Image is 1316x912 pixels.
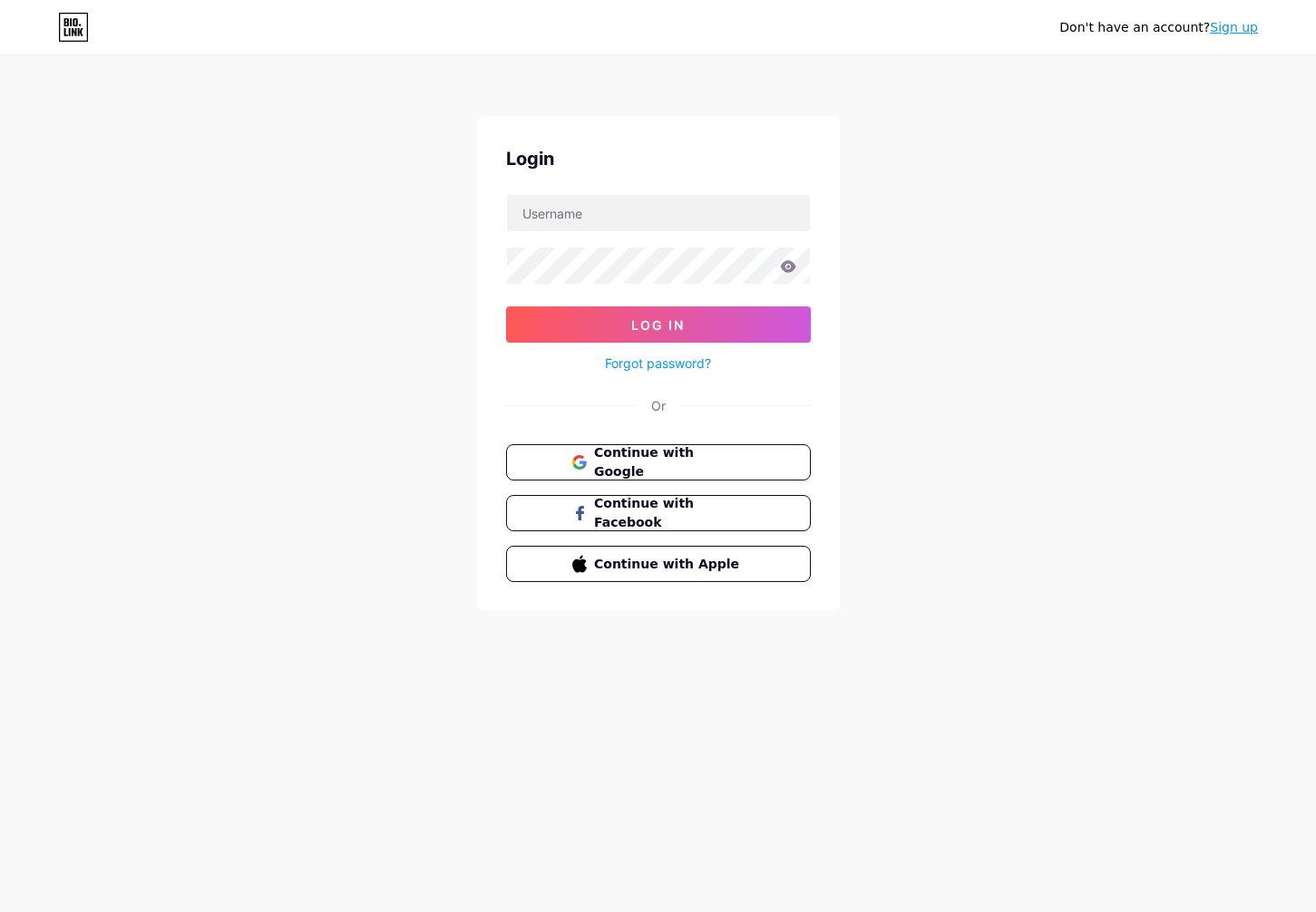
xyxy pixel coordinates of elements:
[605,354,711,373] a: Forgot password?
[506,444,811,480] button: Continue with Google
[506,145,811,172] div: Login
[594,494,744,532] span: Continue with Facebook
[507,195,810,231] input: Username
[1059,18,1258,37] div: Don't have an account?
[631,317,685,333] span: Log In
[651,396,666,415] div: Or
[506,495,811,531] button: Continue with Facebook
[1210,20,1258,34] a: Sign up
[506,546,811,582] button: Continue with Apple
[594,555,744,574] span: Continue with Apple
[506,306,811,343] button: Log In
[594,443,744,481] span: Continue with Google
